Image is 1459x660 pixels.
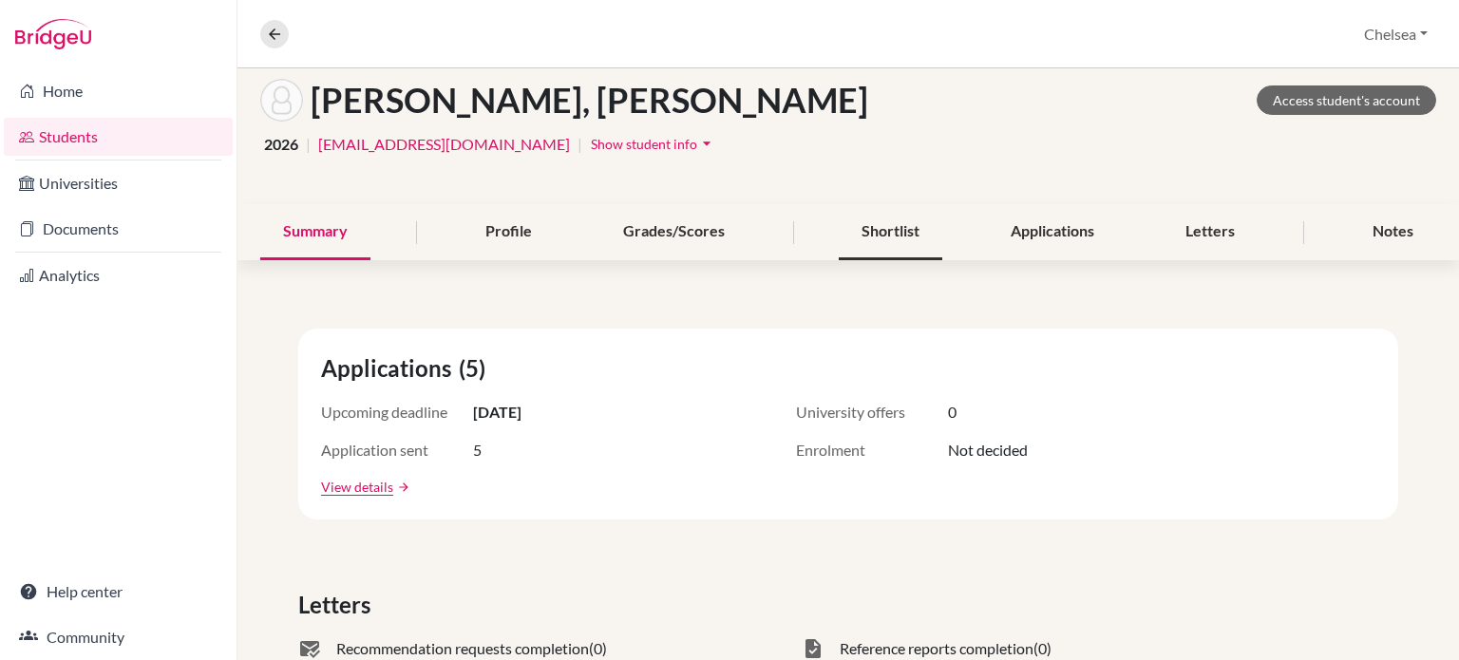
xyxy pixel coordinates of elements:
[321,439,473,462] span: Application sent
[298,637,321,660] span: mark_email_read
[590,129,717,159] button: Show student infoarrow_drop_down
[298,588,378,622] span: Letters
[336,637,589,660] span: Recommendation requests completion
[463,204,555,260] div: Profile
[4,618,233,656] a: Community
[311,80,868,121] h1: [PERSON_NAME], [PERSON_NAME]
[4,118,233,156] a: Students
[1033,637,1052,660] span: (0)
[840,637,1033,660] span: Reference reports completion
[473,401,521,424] span: [DATE]
[459,351,493,386] span: (5)
[4,72,233,110] a: Home
[260,204,370,260] div: Summary
[948,439,1028,462] span: Not decided
[321,477,393,497] a: View details
[988,204,1117,260] div: Applications
[393,481,410,494] a: arrow_forward
[796,401,948,424] span: University offers
[264,133,298,156] span: 2026
[802,637,824,660] span: task
[4,573,233,611] a: Help center
[321,351,459,386] span: Applications
[948,401,957,424] span: 0
[578,133,582,156] span: |
[589,637,607,660] span: (0)
[1163,204,1258,260] div: Letters
[1355,16,1436,52] button: Chelsea
[4,256,233,294] a: Analytics
[1350,204,1436,260] div: Notes
[839,204,942,260] div: Shortlist
[318,133,570,156] a: [EMAIL_ADDRESS][DOMAIN_NAME]
[4,210,233,248] a: Documents
[306,133,311,156] span: |
[591,136,697,152] span: Show student info
[15,19,91,49] img: Bridge-U
[473,439,482,462] span: 5
[4,164,233,202] a: Universities
[600,204,748,260] div: Grades/Scores
[1257,85,1436,115] a: Access student's account
[260,79,303,122] img: Wesley Jovan Boyd Jr.'s avatar
[321,401,473,424] span: Upcoming deadline
[697,134,716,153] i: arrow_drop_down
[796,439,948,462] span: Enrolment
